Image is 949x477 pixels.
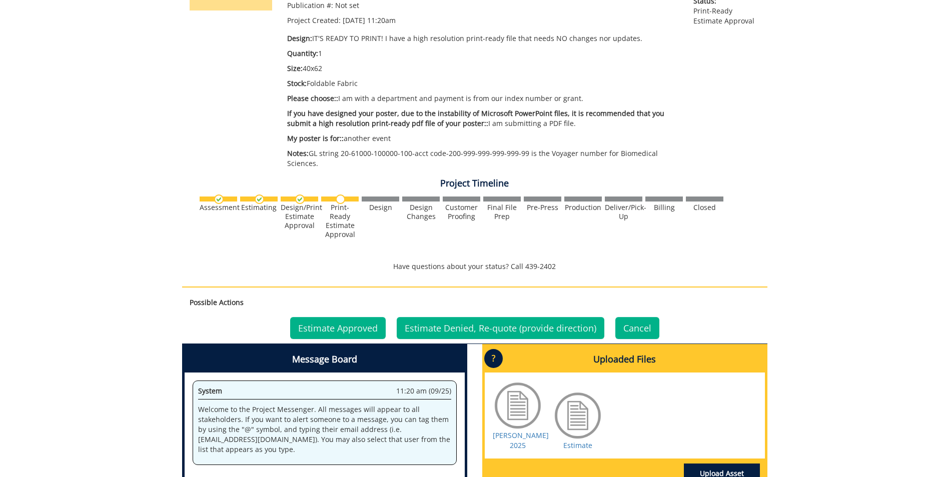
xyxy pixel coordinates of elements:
span: 11:20 am (09/25) [396,386,451,396]
p: ? [484,349,503,368]
div: Customer Proofing [443,203,480,221]
img: checkmark [295,194,305,204]
p: IT'S READY TO PRINT! I have a high resolution print-ready file that needs NO changes nor updates. [287,33,679,43]
div: Billing [645,203,683,212]
span: Notes: [287,148,309,158]
p: Foldable Fabric [287,78,679,88]
div: Final File Prep [483,203,521,221]
span: My poster is for:: [287,133,344,143]
div: Print-Ready Estimate Approval [321,203,359,239]
h4: Message Board [185,346,465,372]
span: Size: [287,63,303,73]
span: Quantity: [287,48,318,58]
div: Closed [686,203,723,212]
p: 40x62 [287,63,679,73]
span: Project Created: [287,15,341,25]
a: Estimate Denied, Re-quote (provide direction) [397,317,604,339]
p: I am with a department and payment is from our index number or grant. [287,93,679,103]
p: I am submitting a PDF file. [287,108,679,128]
p: 1 [287,48,679,58]
div: Pre-Press [524,203,561,212]
span: Not set [335,0,359,10]
img: no [336,194,345,204]
span: Publication #: [287,0,333,10]
span: Please choose:: [287,93,338,103]
p: Have questions about your status? Call 439-2402 [182,261,767,271]
a: Estimate [563,440,592,450]
span: System [198,386,222,395]
div: Deliver/Pick-Up [605,203,642,221]
div: Estimating [240,203,278,212]
div: Design Changes [402,203,440,221]
span: Design: [287,33,312,43]
div: Assessment [200,203,237,212]
p: another event [287,133,679,143]
strong: Possible Actions [190,297,244,307]
span: [DATE] 11:20am [343,15,396,25]
h4: Uploaded Files [485,346,765,372]
div: Design/Print Estimate Approval [281,203,318,230]
a: [PERSON_NAME] 2025 [493,430,549,450]
img: checkmark [255,194,264,204]
img: checkmark [214,194,224,204]
div: Design [362,203,399,212]
p: GL string 20-61000-100000-100-acct code-200-999-999-999-999-99 is the Voyager number for Biomedic... [287,148,679,168]
h4: Project Timeline [182,178,767,188]
div: Production [564,203,602,212]
span: Stock: [287,78,307,88]
span: If you have designed your poster, due to the instability of Microsoft PowerPoint files, it is rec... [287,108,664,128]
a: Estimate Approved [290,317,386,339]
a: Cancel [615,317,659,339]
p: Welcome to the Project Messenger. All messages will appear to all stakeholders. If you want to al... [198,404,451,454]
